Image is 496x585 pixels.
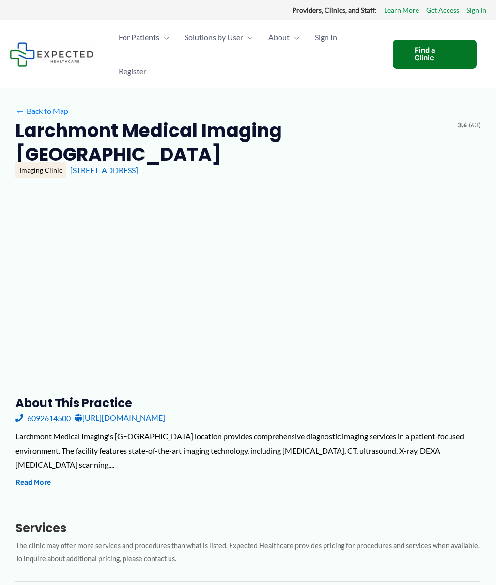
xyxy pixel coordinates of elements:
span: Menu Toggle [243,20,253,54]
span: Menu Toggle [290,20,299,54]
span: ← [15,106,25,115]
span: Register [119,54,146,88]
a: ←Back to Map [15,104,68,118]
a: Sign In [307,20,345,54]
span: Menu Toggle [159,20,169,54]
img: Expected Healthcare Logo - side, dark font, small [10,42,93,67]
span: 3.6 [458,119,467,131]
a: Learn More [384,4,419,16]
a: [STREET_ADDRESS] [70,165,138,174]
a: AboutMenu Toggle [261,20,307,54]
a: Sign In [466,4,486,16]
span: Sign In [315,20,337,54]
a: For PatientsMenu Toggle [111,20,177,54]
strong: Providers, Clinics, and Staff: [292,6,377,14]
p: The clinic may offer more services and procedures than what is listed. Expected Healthcare provid... [15,539,480,566]
nav: Primary Site Navigation [111,20,383,88]
span: (63) [469,119,480,131]
a: Solutions by UserMenu Toggle [177,20,261,54]
h3: Services [15,521,480,536]
span: Solutions by User [185,20,243,54]
a: Find a Clinic [393,40,477,69]
h3: About this practice [15,395,480,411]
span: About [268,20,290,54]
a: Register [111,54,154,88]
button: Read More [15,477,51,489]
a: 6092614500 [15,411,71,425]
div: Imaging Clinic [15,162,66,178]
div: Larchmont Medical Imaging's [GEOGRAPHIC_DATA] location provides comprehensive diagnostic imaging ... [15,429,480,472]
span: For Patients [119,20,159,54]
a: [URL][DOMAIN_NAME] [75,411,165,425]
h2: Larchmont Medical Imaging [GEOGRAPHIC_DATA] [15,119,450,167]
a: Get Access [426,4,459,16]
